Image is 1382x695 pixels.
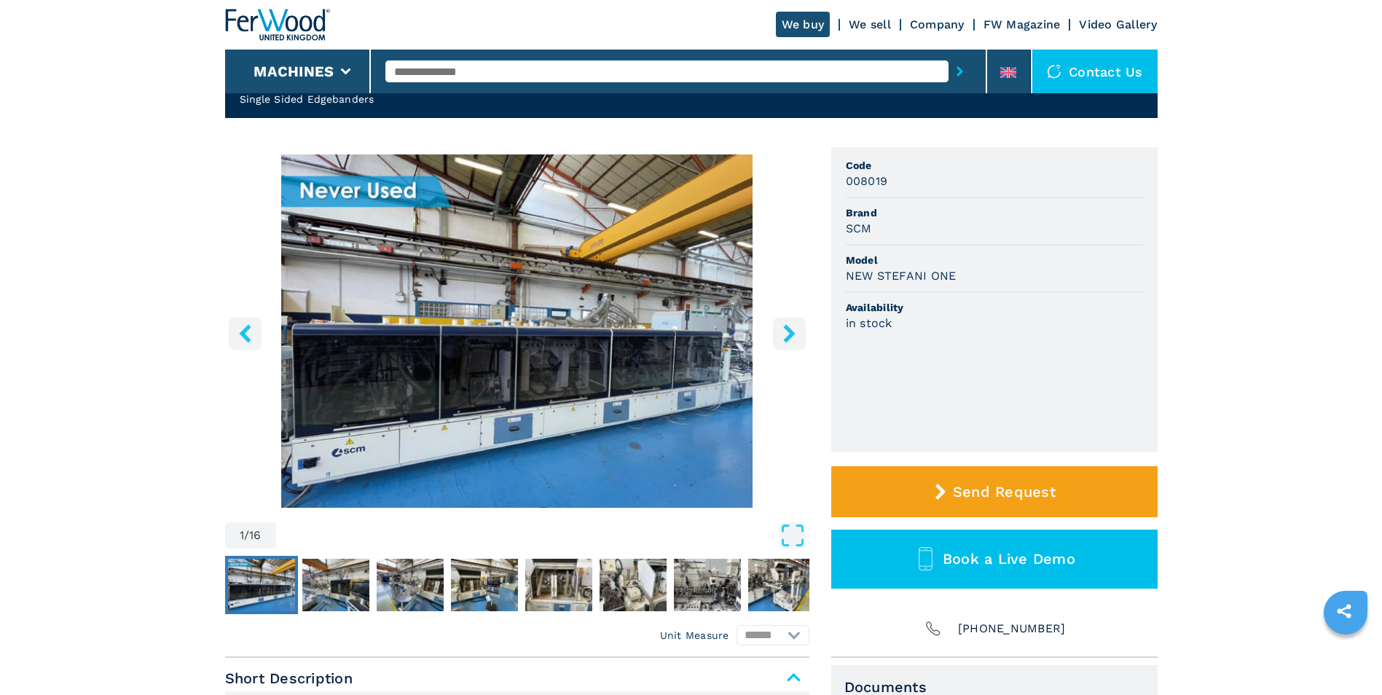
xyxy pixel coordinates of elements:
[377,559,444,611] img: 27940ca1e7cc3ba766a83615fd7b37db
[846,300,1143,315] span: Availability
[910,17,965,31] a: Company
[525,559,592,611] img: bd5f73943ebb36e7728e6139dcf79e83
[597,556,670,614] button: Go to Slide 6
[958,619,1066,639] span: [PHONE_NUMBER]
[984,17,1061,31] a: FW Magazine
[849,17,891,31] a: We sell
[1032,50,1158,93] div: Contact us
[745,556,818,614] button: Go to Slide 8
[831,530,1158,589] button: Book a Live Demo
[846,267,957,284] h3: NEW STEFANI ONE
[229,317,262,350] button: left-button
[846,205,1143,220] span: Brand
[846,173,888,189] h3: 008019
[249,530,262,541] span: 16
[748,559,815,611] img: f8a941216ec6b03123a9ea1262517f18
[1047,64,1061,79] img: Contact us
[240,530,244,541] span: 1
[674,559,741,611] img: 28f3ce6e5441830d34bbf492df91dd66
[943,550,1075,568] span: Book a Live Demo
[522,556,595,614] button: Go to Slide 5
[244,530,249,541] span: /
[225,556,298,614] button: Go to Slide 1
[1326,593,1362,629] a: sharethis
[846,158,1143,173] span: Code
[953,483,1056,500] span: Send Request
[600,559,667,611] img: 756f7bddafe69397f8cf7fa1ceecd91c
[773,317,806,350] button: right-button
[228,559,295,611] img: 3cf9faf07b32017add96ab5d67ee8191
[280,522,806,549] button: Open Fullscreen
[660,628,729,643] em: Unit Measure
[225,9,330,41] img: Ferwood
[949,55,971,88] button: submit-button
[240,92,480,106] h2: Single Sided Edgebanders
[776,12,831,37] a: We buy
[846,315,892,331] h3: in stock
[299,556,372,614] button: Go to Slide 2
[302,559,369,611] img: 52981fb1ee67daf14a42a0d2783ae416
[831,466,1158,517] button: Send Request
[923,619,943,639] img: Phone
[1079,17,1157,31] a: Video Gallery
[671,556,744,614] button: Go to Slide 7
[451,559,518,611] img: 3d377829833516d53bc5711926a1e11c
[225,154,809,508] img: Single Sided Edgebanders SCM NEW STEFANI ONE
[225,665,809,691] span: Short Description
[846,253,1143,267] span: Model
[225,556,809,614] nav: Thumbnail Navigation
[225,154,809,508] div: Go to Slide 1
[448,556,521,614] button: Go to Slide 4
[846,220,872,237] h3: SCM
[374,556,447,614] button: Go to Slide 3
[254,63,334,80] button: Machines
[1320,629,1371,684] iframe: Chat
